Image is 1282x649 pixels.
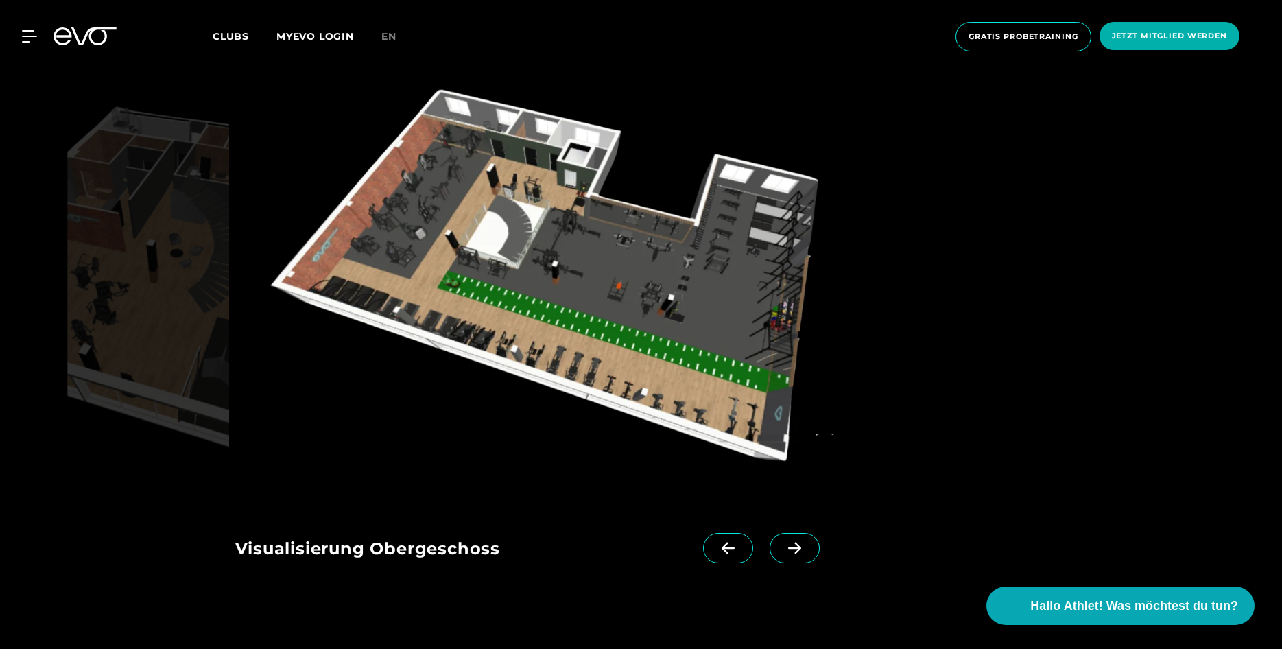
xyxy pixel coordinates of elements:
button: Hallo Athlet! Was möchtest du tun? [986,587,1255,625]
a: MYEVO LOGIN [276,30,354,43]
span: Gratis Probetraining [969,31,1078,43]
div: Visualisierung Obergeschoss [235,533,703,567]
span: Clubs [213,30,249,43]
img: evofitness [67,78,230,500]
span: Hallo Athlet! Was möchtest du tun? [1030,597,1238,615]
a: Clubs [213,29,276,43]
span: en [381,30,396,43]
a: Gratis Probetraining [951,22,1095,51]
a: Jetzt Mitglied werden [1095,22,1244,51]
span: Jetzt Mitglied werden [1112,30,1227,42]
a: en [381,29,413,45]
img: evofitness [235,78,884,500]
